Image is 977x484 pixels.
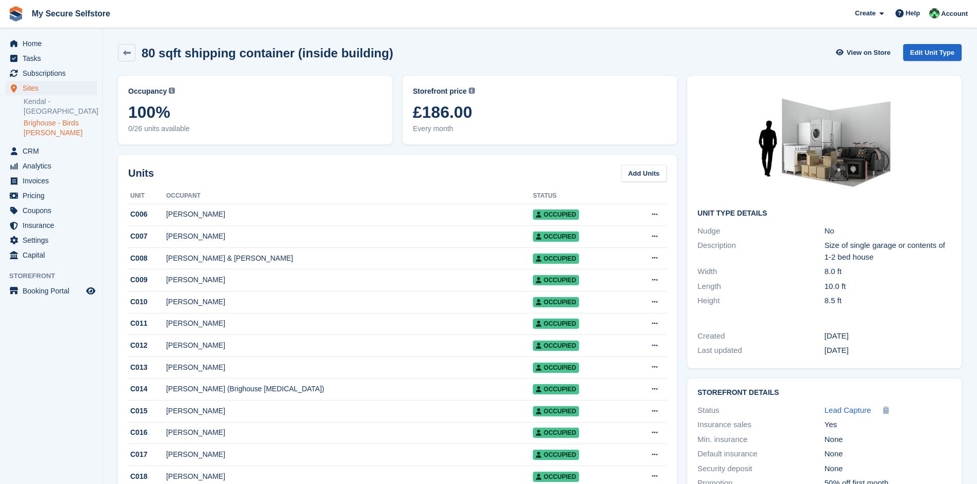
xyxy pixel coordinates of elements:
div: [PERSON_NAME] [166,275,533,285]
div: None [825,434,951,446]
div: Default insurance [697,448,824,460]
div: Last updated [697,345,824,356]
div: C014 [128,384,166,394]
span: Help [906,8,920,18]
div: C008 [128,253,166,264]
div: [PERSON_NAME] [166,362,533,373]
a: View on Store [835,44,895,61]
th: Status [533,188,624,204]
span: View on Store [847,48,891,58]
div: [PERSON_NAME] [166,427,533,438]
div: [PERSON_NAME] [166,406,533,416]
th: Occupant [166,188,533,204]
a: menu [5,188,97,203]
div: [PERSON_NAME] (Brighouse [MEDICAL_DATA]) [166,384,533,394]
a: Brighouse - Birds [PERSON_NAME] [24,118,97,138]
a: menu [5,159,97,173]
span: CRM [23,144,84,158]
img: Greg Allsopp [929,8,940,18]
a: Add Units [621,165,667,182]
a: menu [5,36,97,51]
span: Occupied [533,363,579,373]
span: Invoices [23,174,84,188]
div: 8.0 ft [825,266,951,278]
div: C018 [128,471,166,482]
span: Lead Capture [825,406,871,414]
div: No [825,225,951,237]
span: 0/26 units available [128,123,382,134]
span: Insurance [23,218,84,233]
th: Unit [128,188,166,204]
div: C010 [128,297,166,307]
a: Preview store [85,285,97,297]
h2: 80 sqft shipping container (inside building) [142,46,393,60]
div: Created [697,330,824,342]
span: Analytics [23,159,84,173]
a: menu [5,66,97,80]
span: Pricing [23,188,84,203]
div: C009 [128,275,166,285]
span: Occupied [533,297,579,307]
a: menu [5,233,97,247]
span: Create [855,8,875,18]
div: C015 [128,406,166,416]
span: Occupied [533,209,579,220]
div: Insurance sales [697,419,824,431]
div: [PERSON_NAME] [166,318,533,329]
div: Security deposit [697,463,824,475]
span: Storefront price [413,86,467,97]
a: menu [5,218,97,233]
span: Coupons [23,203,84,218]
span: £186.00 [413,103,667,121]
span: Settings [23,233,84,247]
div: Description [697,240,824,263]
a: menu [5,203,97,218]
div: C011 [128,318,166,329]
div: [PERSON_NAME] & [PERSON_NAME] [166,253,533,264]
a: menu [5,144,97,158]
span: Occupied [533,406,579,416]
div: Length [697,281,824,292]
a: menu [5,174,97,188]
span: Occupied [533,232,579,242]
a: menu [5,51,97,66]
span: Occupied [533,384,579,394]
div: Status [697,405,824,416]
div: [PERSON_NAME] [166,209,533,220]
span: Sites [23,81,84,95]
span: 100% [128,103,382,121]
div: Min. insurance [697,434,824,446]
span: Subscriptions [23,66,84,80]
div: Height [697,295,824,307]
img: icon-info-grey-7440780725fd019a000dd9b08b2336e03edf1995a4989e88bcd33f0948082b44.svg [469,88,475,94]
span: Account [941,9,968,19]
div: 8.5 ft [825,295,951,307]
a: menu [5,248,97,262]
span: Storefront [9,271,102,281]
div: C012 [128,340,166,351]
div: [DATE] [825,330,951,342]
div: C016 [128,427,166,438]
div: C007 [128,231,166,242]
span: Booking Portal [23,284,84,298]
span: Occupied [533,319,579,329]
span: Occupied [533,341,579,351]
a: menu [5,81,97,95]
span: Capital [23,248,84,262]
div: 10.0 ft [825,281,951,292]
div: C013 [128,362,166,373]
div: Size of single garage or contents of 1-2 bed house [825,240,951,263]
div: [PERSON_NAME] [166,471,533,482]
span: Occupancy [128,86,167,97]
div: C006 [128,209,166,220]
div: C017 [128,449,166,460]
div: [DATE] [825,345,951,356]
div: [PERSON_NAME] [166,340,533,351]
div: None [825,463,951,475]
div: [PERSON_NAME] [166,449,533,460]
span: Occupied [533,428,579,438]
div: Width [697,266,824,278]
a: menu [5,284,97,298]
a: Lead Capture [825,405,871,416]
a: Edit Unit Type [903,44,962,61]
